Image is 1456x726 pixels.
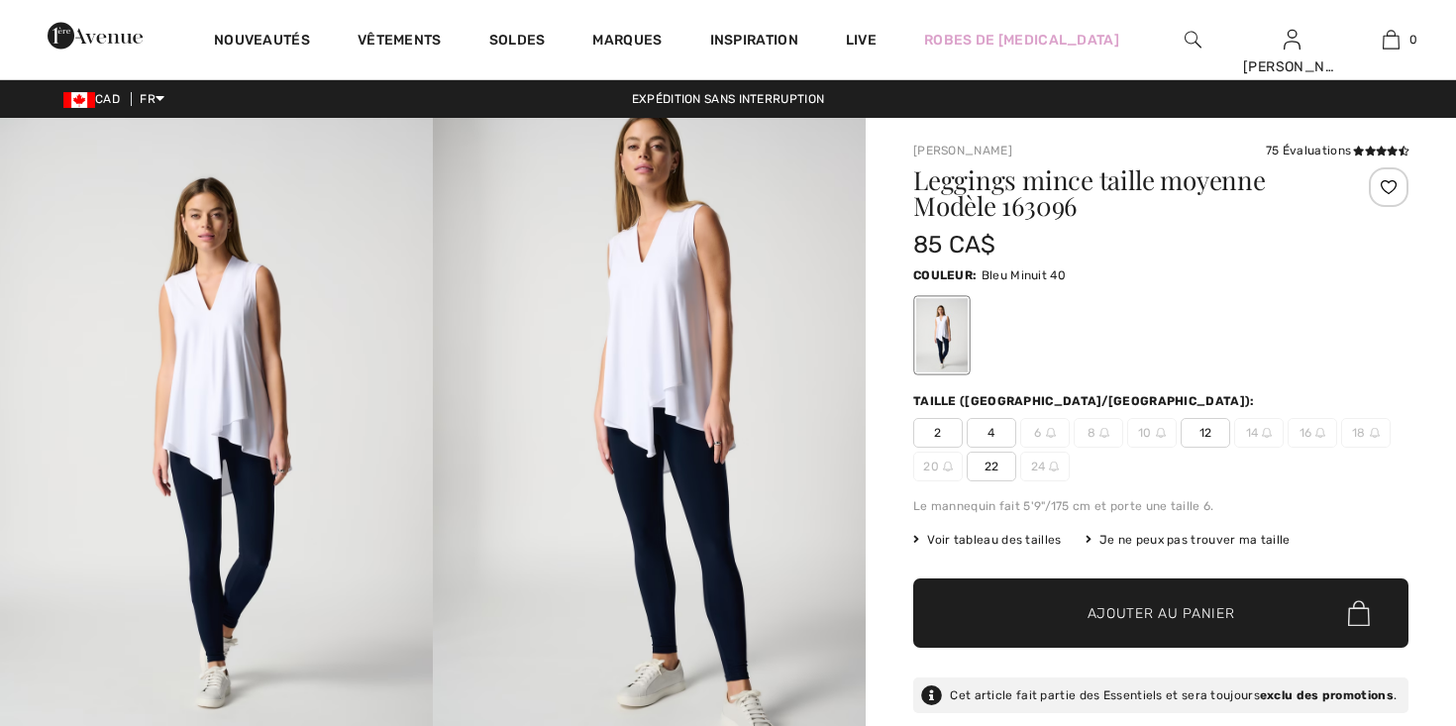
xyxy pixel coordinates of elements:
img: ring-m.svg [1370,428,1380,438]
div: Bleu Minuit 40 [916,298,968,372]
a: Soldes [489,32,546,52]
div: Taille ([GEOGRAPHIC_DATA]/[GEOGRAPHIC_DATA]): [913,392,1259,410]
span: 6 [1020,418,1070,448]
span: 8 [1074,418,1123,448]
div: Cet article fait partie des Essentiels et sera toujours . [950,688,1397,702]
a: Se connecter [1284,30,1300,49]
a: Marques [592,32,662,52]
img: Mes infos [1284,28,1300,52]
span: CAD [63,92,128,106]
img: ring-m.svg [1049,462,1059,471]
span: 0 [1409,31,1417,49]
img: recherche [1185,28,1201,52]
img: Canadian Dollar [63,92,95,108]
span: Voir tableau des tailles [913,531,1062,549]
button: Ajouter au panier [913,578,1408,648]
a: 0 [1342,28,1439,52]
h1: Leggings mince taille moyenne Modèle 163096 [913,167,1326,219]
span: 24 [1020,452,1070,481]
span: Inspiration [710,32,798,52]
a: [PERSON_NAME] [913,144,1012,157]
span: 2 [913,418,963,448]
div: [PERSON_NAME] [1243,56,1340,77]
span: 14 [1234,418,1284,448]
a: Robes de [MEDICAL_DATA] [924,30,1119,51]
img: Mon panier [1383,28,1400,52]
span: 4 [967,418,1016,448]
img: ring-m.svg [1156,428,1166,438]
span: 12 [1181,418,1230,448]
span: 22 [967,452,1016,481]
span: 20 [913,452,963,481]
img: 1ère Avenue [48,16,143,55]
img: ring-m.svg [1315,428,1325,438]
a: Vêtements [358,32,442,52]
img: ring-m.svg [943,462,953,471]
span: 10 [1127,418,1177,448]
span: FR [140,92,164,106]
img: ring-m.svg [1099,428,1109,438]
strong: exclu des promotions [1260,688,1394,702]
a: Nouveautés [214,32,310,52]
span: Bleu Minuit 40 [982,268,1066,282]
span: 18 [1341,418,1391,448]
div: Le mannequin fait 5'9"/175 cm et porte une taille 6. [913,497,1408,515]
img: ring-m.svg [1046,428,1056,438]
span: 16 [1288,418,1337,448]
span: 85 CA$ [913,231,996,259]
a: Live [846,30,877,51]
img: ring-m.svg [1262,428,1272,438]
span: Ajouter au panier [1088,603,1235,624]
div: 75 Évaluations [1266,142,1408,159]
span: Couleur: [913,268,977,282]
div: Je ne peux pas trouver ma taille [1086,531,1291,549]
